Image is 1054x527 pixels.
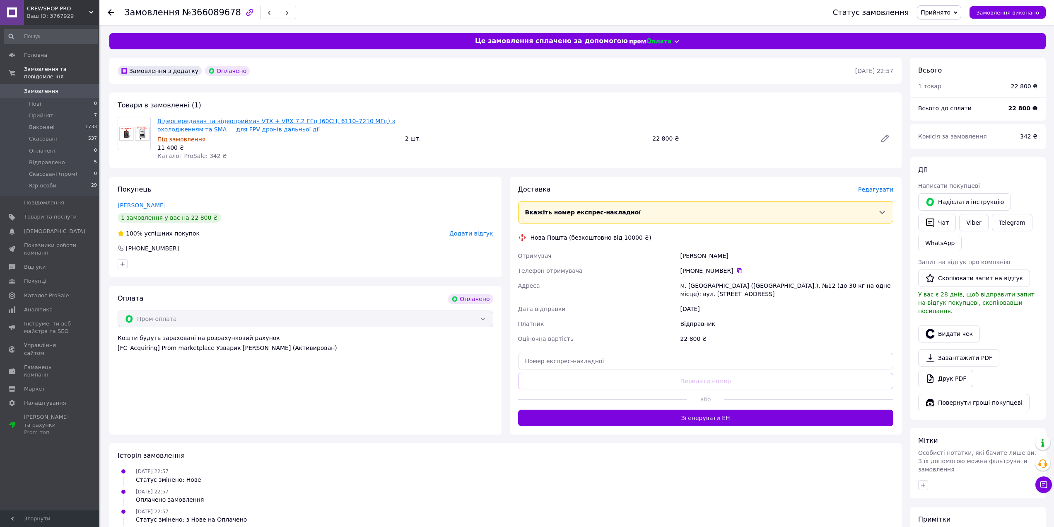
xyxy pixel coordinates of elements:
a: [PERSON_NAME] [118,202,166,209]
span: [DATE] 22:57 [136,489,169,495]
span: Головна [24,51,47,59]
button: Згенерувати ЕН [518,410,894,426]
div: Оплачено [205,66,250,76]
span: Прийнято [921,9,950,16]
div: [PHONE_NUMBER] [125,244,180,253]
span: 0 [94,170,97,178]
span: Товари та послуги [24,213,77,221]
span: 537 [88,135,97,143]
div: успішних покупок [118,229,200,238]
span: [PERSON_NAME] та рахунки [24,413,77,436]
div: Нова Пошта (безкоштовно від 10000 ₴) [528,233,654,242]
span: Всього [918,66,942,74]
span: Товари в замовленні (1) [118,101,201,109]
span: Дії [918,166,927,174]
div: Статус змінено: Нове [136,476,201,484]
button: Видати чек [918,325,980,342]
span: Оплачені [29,147,55,155]
div: Ваш ID: 3767929 [27,12,99,20]
span: Платник [518,321,544,327]
span: Написати покупцеві [918,182,980,189]
div: 11 400 ₴ [157,143,398,152]
div: 22 800 ₴ [1011,82,1037,90]
span: або [687,395,724,403]
div: Статус замовлення [833,8,909,17]
span: Нові [29,100,41,108]
div: Prom топ [24,429,77,436]
span: Аналітика [24,306,53,313]
div: 2 шт. [402,133,649,144]
input: Номер експрес-накладної [518,353,894,369]
span: 1 товар [918,83,941,90]
span: 342 ₴ [1020,133,1037,140]
div: 22 800 ₴ [678,331,895,346]
span: Відправлено [29,159,65,166]
span: Оплата [118,294,143,302]
span: CREWSHOP PRO [27,5,89,12]
span: Замовлення [124,7,180,17]
div: [FC_Acquiring] Prom marketplace Узварик [PERSON_NAME] (Активирован) [118,344,493,352]
button: Замовлення виконано [970,6,1046,19]
span: Адреса [518,282,540,289]
span: Замовлення виконано [976,10,1039,16]
div: [PERSON_NAME] [678,248,895,263]
span: Історія замовлення [118,452,185,459]
span: Редагувати [858,186,893,193]
span: Прийняті [29,112,55,119]
div: 1 замовлення у вас на 22 800 ₴ [118,213,221,223]
span: Доставка [518,185,551,193]
span: Додати відгук [449,230,493,237]
a: Telegram [992,214,1032,231]
div: 22 800 ₴ [649,133,873,144]
span: 5 [94,159,97,166]
button: Повернути гроші покупцеві [918,394,1030,411]
span: Запит на відгук про компанію [918,259,1010,265]
b: 22 800 ₴ [1008,105,1038,112]
span: Мітки [918,437,938,444]
span: Вкажіть номер експрес-накладної [525,209,641,216]
div: м. [GEOGRAPHIC_DATA] ([GEOGRAPHIC_DATA].), №12 (до 30 кг на одне місце): вул. [STREET_ADDRESS] [678,278,895,301]
span: Каталог ProSale: 342 ₴ [157,153,227,159]
time: [DATE] 22:57 [855,68,893,74]
span: Відгуки [24,263,46,271]
span: Замовлення та повідомлення [24,66,99,80]
span: Гаманець компанії [24,364,77,379]
div: Статус змінено: з Нове на Оплачено [136,515,247,524]
div: Кошти будуть зараховані на розрахунковий рахунок [118,334,493,352]
span: Управління сайтом [24,342,77,357]
img: Відеопередавач та відеоприймач VTX + VRX 7.2 ГГц (60CH, 6110–7210 МГц) з охолодженням та SMA — дл... [118,121,150,146]
span: Налаштування [24,399,66,407]
span: Дата відправки [518,306,566,312]
span: Отримувач [518,253,552,259]
span: [DEMOGRAPHIC_DATA] [24,228,85,235]
span: 0 [94,100,97,108]
a: Друк PDF [918,370,973,387]
span: №366089678 [182,7,241,17]
a: Завантажити PDF [918,349,999,367]
span: Покупці [24,277,46,285]
span: Комісія за замовлення [918,133,987,140]
span: Покупець [118,185,152,193]
div: Замовлення з додатку [118,66,202,76]
span: Скасовані (пром) [29,170,77,178]
span: 29 [91,182,97,189]
input: Пошук [4,29,98,44]
span: Каталог ProSale [24,292,69,299]
button: Чат [918,214,956,231]
span: Під замовлення [157,136,205,143]
button: Чат з покупцем [1035,476,1052,493]
span: Всього до сплати [918,105,972,112]
a: Редагувати [877,130,893,147]
span: Це замовлення сплачено за допомогою [475,36,628,46]
span: 100% [126,230,142,237]
button: Надіслати інструкцію [918,193,1011,211]
button: Скопіювати запит на відгук [918,270,1030,287]
span: Юр особи [29,182,56,189]
span: Особисті нотатки, які бачите лише ви. З їх допомогою можна фільтрувати замовлення [918,449,1036,473]
span: Примітки [918,515,950,523]
a: Відеопередавач та відеоприймач VTX + VRX 7.2 ГГц (60CH, 6110–7210 МГц) з охолодженням та SMA — дл... [157,118,395,133]
div: Оплачено замовлення [136,495,204,504]
a: WhatsApp [918,235,962,251]
span: Скасовані [29,135,57,143]
div: Повернутися назад [108,8,114,17]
